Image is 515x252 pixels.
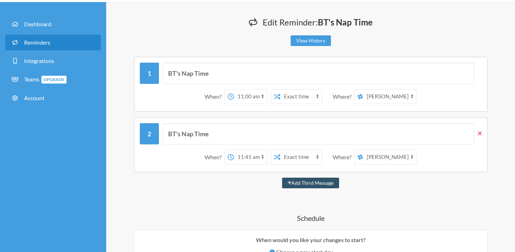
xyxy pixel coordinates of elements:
a: Integrations [5,53,101,69]
a: TeamsUpgrade [5,71,101,87]
span: Upgrade [41,76,67,84]
span: Teams [24,76,67,82]
span: Reminders [24,39,50,46]
p: When would you like your changes to start? [139,236,482,244]
span: Account [24,94,45,101]
div: When? [205,89,224,104]
input: Message [162,63,474,84]
a: Reminders [5,35,101,50]
a: Dashboard [5,16,101,32]
div: Where? [333,150,354,165]
div: When? [205,150,224,165]
input: Message [162,123,474,144]
h4: Schedule [120,213,501,223]
div: Where? [333,89,354,104]
span: Integrations [24,57,54,64]
span: Dashboard [24,21,51,27]
a: Account [5,90,101,106]
strong: BT's Nap Time [318,17,373,27]
a: View History [291,35,331,46]
button: Add Third Message [282,178,339,188]
span: Edit Reminder: [263,17,373,27]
